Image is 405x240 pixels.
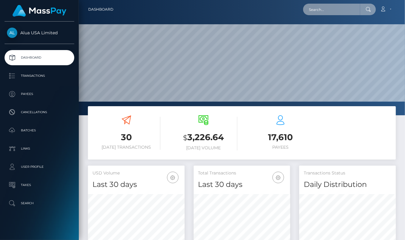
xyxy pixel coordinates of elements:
h4: Daily Distribution [304,179,391,190]
p: Payees [7,90,72,99]
a: Batches [5,123,74,138]
a: Transactions [5,68,74,83]
h3: 17,610 [246,131,314,143]
a: Cancellations [5,105,74,120]
p: Cancellations [7,108,72,117]
p: Batches [7,126,72,135]
h5: USD Volume [92,170,180,176]
h5: Transactions Status [304,170,391,176]
p: Links [7,144,72,153]
img: Alua USA Limited [7,28,17,38]
p: Transactions [7,71,72,80]
h3: 3,226.64 [169,131,237,144]
h6: [DATE] Transactions [92,145,160,150]
p: Dashboard [7,53,72,62]
a: User Profile [5,159,74,174]
h4: Last 30 days [92,179,180,190]
a: Payees [5,86,74,102]
input: Search... [303,4,360,15]
p: Search [7,199,72,208]
p: User Profile [7,162,72,171]
h5: Total Transactions [198,170,286,176]
img: MassPay Logo [12,5,66,17]
h4: Last 30 days [198,179,286,190]
p: Taxes [7,181,72,190]
h6: [DATE] Volume [169,145,237,150]
span: Alua USA Limited [5,30,74,35]
a: Dashboard [5,50,74,65]
a: Links [5,141,74,156]
a: Dashboard [88,3,113,16]
h3: 30 [92,131,160,143]
a: Taxes [5,177,74,193]
h6: Payees [246,145,314,150]
a: Search [5,196,74,211]
small: $ [183,134,187,142]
